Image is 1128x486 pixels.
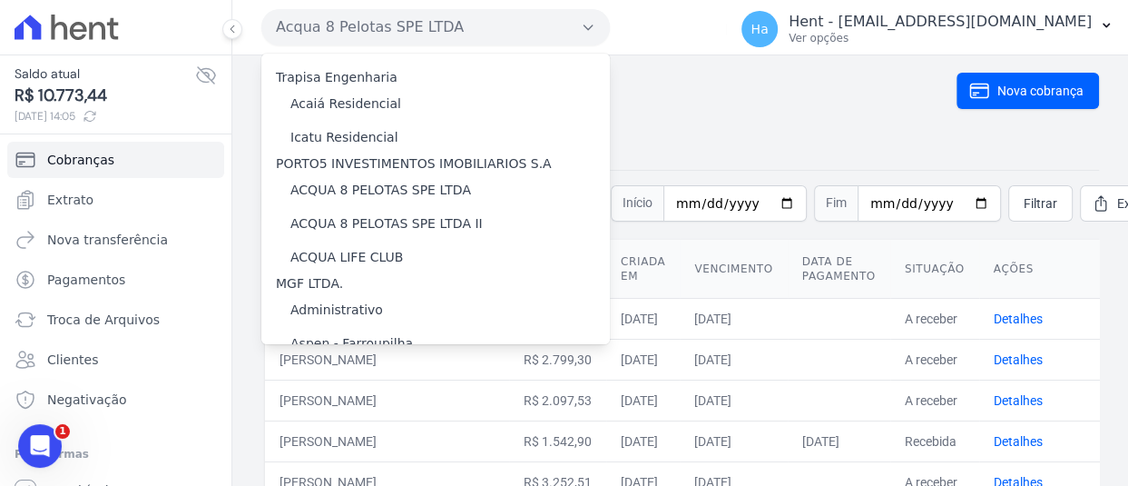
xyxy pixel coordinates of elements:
label: Acaiá Residencial [290,94,401,114]
td: [DATE] [606,380,680,421]
td: R$ 2.799,30 [509,339,606,380]
span: 1 [55,424,70,439]
td: R$ 2.097,53 [509,380,606,421]
th: Situação [890,240,979,299]
td: [DATE] [680,298,787,339]
td: [DATE] [680,339,787,380]
span: Nova cobrança [997,82,1084,100]
span: Ha [750,23,768,35]
th: Ações [979,240,1123,299]
label: MGF LTDA. [276,276,343,291]
a: Negativação [7,382,224,418]
a: Pagamentos [7,262,224,298]
td: [PERSON_NAME] [265,421,509,461]
td: [DATE] [606,421,680,461]
p: Ver opções [789,31,1092,45]
a: Extrato [7,182,224,218]
a: Detalhes [994,352,1043,367]
a: Troca de Arquivos [7,302,224,338]
td: A receber [890,298,979,339]
iframe: Intercom live chat [18,424,62,468]
span: Início [611,185,663,222]
button: Acqua 8 Pelotas SPE LTDA [261,9,610,45]
th: Vencimento [680,240,787,299]
label: PORTO5 INVESTIMENTOS IMOBILIARIOS S.A [276,156,552,171]
label: Aspen - Farroupilha [290,334,413,353]
td: Recebida [890,421,979,461]
span: Cobranças [47,151,114,169]
a: Nova cobrança [956,73,1099,109]
label: Icatu Residencial [290,128,398,147]
a: Detalhes [994,434,1043,449]
td: [DATE] [680,380,787,421]
a: Nova transferência [7,222,224,258]
span: Fim [814,185,858,222]
span: Saldo atual [15,64,195,84]
span: R$ 10.773,44 [15,84,195,108]
label: ACQUA 8 PELOTAS SPE LTDA II [290,214,483,233]
td: [DATE] [680,421,787,461]
a: Detalhes [994,312,1043,326]
span: Troca de Arquivos [47,311,160,329]
div: Plataformas [15,443,217,465]
td: [PERSON_NAME] [265,339,509,380]
th: Criada em [606,240,680,299]
td: [DATE] [606,298,680,339]
a: Clientes [7,342,224,378]
th: Data de pagamento [788,240,890,299]
span: Negativação [47,391,127,409]
a: Cobranças [7,142,224,178]
a: Filtrar [1008,185,1073,222]
p: Hent - [EMAIL_ADDRESS][DOMAIN_NAME] [789,13,1092,31]
span: Extrato [47,191,93,209]
td: R$ 1.542,90 [509,421,606,461]
span: Nova transferência [47,231,168,249]
button: Ha Hent - [EMAIL_ADDRESS][DOMAIN_NAME] Ver opções [727,4,1128,55]
span: Filtrar [1024,194,1057,213]
span: [DATE] 14:05 [15,108,195,124]
td: A receber [890,380,979,421]
span: Clientes [47,351,98,369]
span: Pagamentos [47,271,125,289]
label: ACQUA LIFE CLUB [290,248,403,267]
td: [DATE] [788,421,890,461]
label: ACQUA 8 PELOTAS SPE LTDA [290,181,471,200]
label: Administrativo [290,301,383,320]
label: Trapisa Engenharia [276,70,397,84]
td: [PERSON_NAME] [265,380,509,421]
td: [DATE] [606,339,680,380]
a: Detalhes [994,393,1043,408]
td: A receber [890,339,979,380]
